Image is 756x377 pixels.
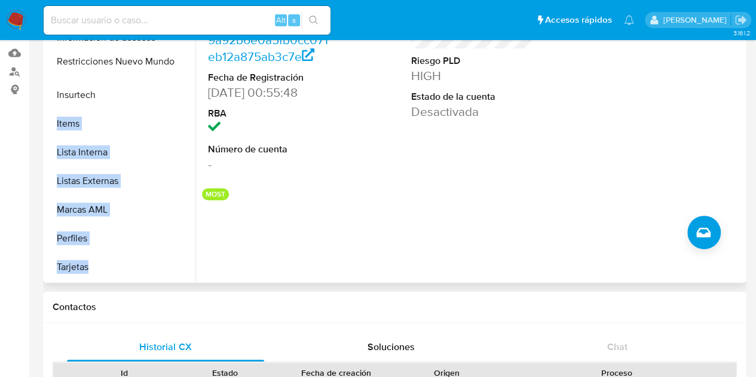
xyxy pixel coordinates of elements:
dd: HIGH [411,68,535,84]
dd: - [208,156,332,173]
button: Items [46,109,195,138]
p: marcela.perdomo@mercadolibre.com.co [663,14,730,26]
a: Salir [734,14,747,26]
button: Marcas AML [46,195,195,224]
a: 9a92b6e0a5fb0cc071eb12a875ab3c7e [208,31,328,65]
a: Notificaciones [624,15,634,25]
span: Chat [607,340,628,354]
span: Alt [276,14,286,26]
dt: Estado de la cuenta [411,90,535,103]
dd: [DATE] 00:55:48 [208,84,332,101]
button: search-icon [301,12,326,29]
span: Soluciones [368,340,415,354]
input: Buscar usuario o caso... [44,13,330,28]
span: Historial CX [139,340,191,354]
dt: Número de cuenta [208,143,332,156]
span: Accesos rápidos [545,14,612,26]
dt: Riesgo PLD [411,54,535,68]
dt: RBA [208,107,332,120]
h1: Contactos [53,301,737,313]
dd: Desactivada [411,103,535,120]
span: 3.161.2 [733,28,750,38]
button: Lista Interna [46,138,195,167]
dt: Fecha de Registración [208,71,332,84]
span: s [292,14,296,26]
button: Perfiles [46,224,195,253]
button: Listas Externas [46,167,195,195]
button: Insurtech [46,81,195,109]
button: Tarjetas [46,253,195,281]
